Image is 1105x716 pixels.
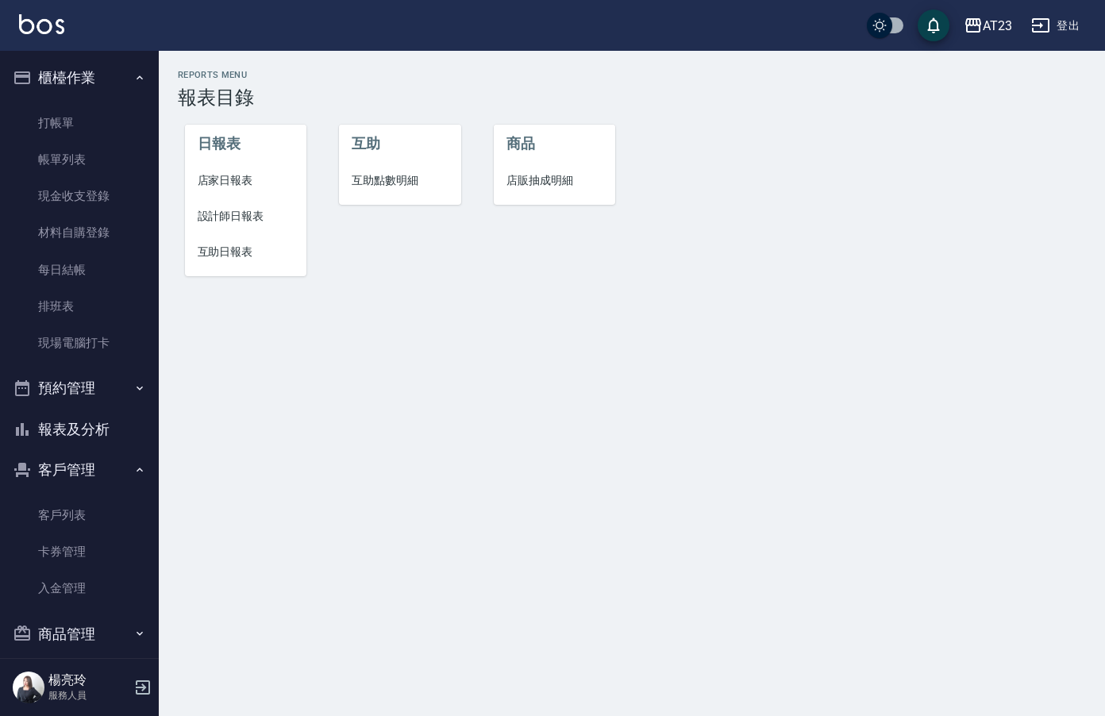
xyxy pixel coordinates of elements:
[19,14,64,34] img: Logo
[339,163,461,198] a: 互助點數明細
[185,125,307,163] li: 日報表
[6,449,152,491] button: 客戶管理
[918,10,949,41] button: save
[185,234,307,270] a: 互助日報表
[48,672,129,688] h5: 楊亮玲
[6,105,152,141] a: 打帳單
[6,178,152,214] a: 現金收支登錄
[6,570,152,606] a: 入金管理
[983,16,1012,36] div: AT23
[6,368,152,409] button: 預約管理
[494,125,616,163] li: 商品
[185,198,307,234] a: 設計師日報表
[198,244,295,260] span: 互助日報表
[339,125,461,163] li: 互助
[178,70,1086,80] h2: Reports Menu
[198,172,295,189] span: 店家日報表
[957,10,1018,42] button: AT23
[352,172,449,189] span: 互助點數明細
[6,325,152,361] a: 現場電腦打卡
[13,672,44,703] img: Person
[6,214,152,251] a: 材料自購登錄
[185,163,307,198] a: 店家日報表
[6,409,152,450] button: 報表及分析
[1025,11,1086,40] button: 登出
[6,288,152,325] a: 排班表
[6,141,152,178] a: 帳單列表
[6,614,152,655] button: 商品管理
[506,172,603,189] span: 店販抽成明細
[6,57,152,98] button: 櫃檯作業
[6,497,152,533] a: 客戶列表
[178,87,1086,109] h3: 報表目錄
[6,533,152,570] a: 卡券管理
[494,163,616,198] a: 店販抽成明細
[48,688,129,703] p: 服務人員
[198,208,295,225] span: 設計師日報表
[6,252,152,288] a: 每日結帳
